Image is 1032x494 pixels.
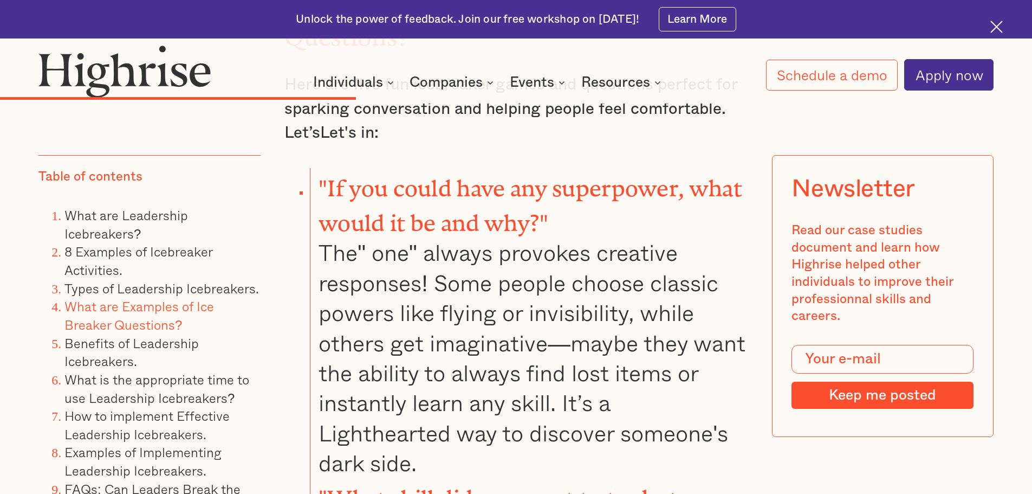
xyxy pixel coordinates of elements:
[64,296,214,335] a: What are Examples of Ice Breaker Questions?
[64,333,199,371] a: Benefits of Leadership Icebreakers.
[791,175,915,203] div: Newsletter
[313,76,397,89] div: Individuals
[319,176,742,224] strong: "If you could have any superpower, what would it be and why?"
[410,76,483,89] div: Companies
[64,278,259,298] a: Types of Leadership Icebreakers.
[659,7,736,31] a: Learn More
[791,345,973,409] form: Modal Form
[64,406,230,444] a: How to implement Effective Leadership Icebreakers.
[38,45,211,97] img: Highrise logo
[990,21,1003,33] img: Cross icon
[64,369,249,408] a: What is the appropriate time to use Leadership Icebreakers?
[313,76,383,89] div: Individuals
[791,222,973,325] div: Read our case studies document and learn how Highrise helped other individuals to improve their p...
[791,345,973,374] input: Your e-mail
[410,76,497,89] div: Companies
[766,60,898,91] a: Schedule a demo
[296,12,639,27] div: Unlock the power of feedback. Join our free workshop on [DATE]!
[64,442,222,480] a: Examples of Implementing Leadership Icebreakers.
[581,76,664,89] div: Resources
[310,168,748,478] li: The" one" always provokes creative responses! Some people choose classic powers like flying or in...
[904,59,994,91] a: Apply now
[38,169,142,186] div: Table of contents
[510,76,554,89] div: Events
[510,76,568,89] div: Events
[284,73,748,145] p: Here are five fun icebreaker games and questions perfect for sparking conversation and helping pe...
[581,76,650,89] div: Resources
[64,205,188,243] a: What are Leadership Icebreakers?
[64,241,212,280] a: 8 Examples of Icebreaker Activities.
[791,382,973,409] input: Keep me posted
